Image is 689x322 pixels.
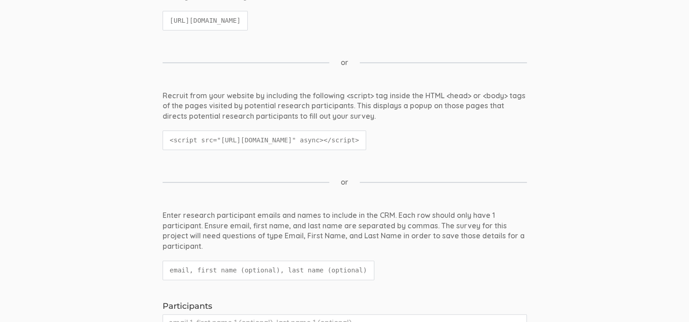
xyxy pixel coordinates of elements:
[341,177,348,187] span: or
[163,91,527,122] div: Recruit from your website by including the following <script> tag inside the HTML <head> or <body...
[163,301,527,312] label: Participants
[163,131,367,150] code: <script src="[URL][DOMAIN_NAME]" async></script>
[163,11,248,30] code: [URL][DOMAIN_NAME]
[643,278,689,322] iframe: Chat Widget
[163,261,374,280] code: email, first name (optional), last name (optional)
[341,57,348,68] span: or
[163,210,527,252] div: Enter research participant emails and names to include in the CRM. Each row should only have 1 pa...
